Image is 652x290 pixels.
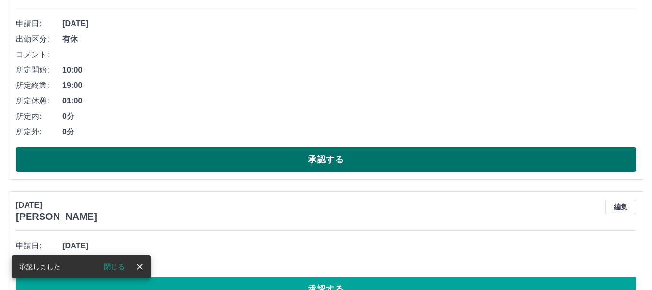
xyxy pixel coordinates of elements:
span: 所定終業: [16,80,62,91]
span: 19:00 [62,80,636,91]
span: 所定内: [16,111,62,122]
span: 0分 [62,111,636,122]
span: 出勤区分: [16,33,62,45]
h3: [PERSON_NAME] [16,211,97,222]
span: 休日 [62,256,636,267]
span: [DATE] [62,18,636,29]
span: [DATE] [62,240,636,252]
span: 所定休憩: [16,95,62,107]
span: 所定外: [16,126,62,138]
span: 0分 [62,126,636,138]
button: 閉じる [96,260,132,274]
span: コメント: [16,49,62,60]
button: 承認する [16,147,636,172]
span: 01:00 [62,95,636,107]
p: [DATE] [16,200,97,211]
div: 承認しました [19,258,60,275]
span: 申請日: [16,240,62,252]
span: 10:00 [62,64,636,76]
span: 申請日: [16,18,62,29]
span: 所定開始: [16,64,62,76]
button: close [132,260,147,274]
button: 編集 [605,200,636,214]
span: 有休 [62,33,636,45]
